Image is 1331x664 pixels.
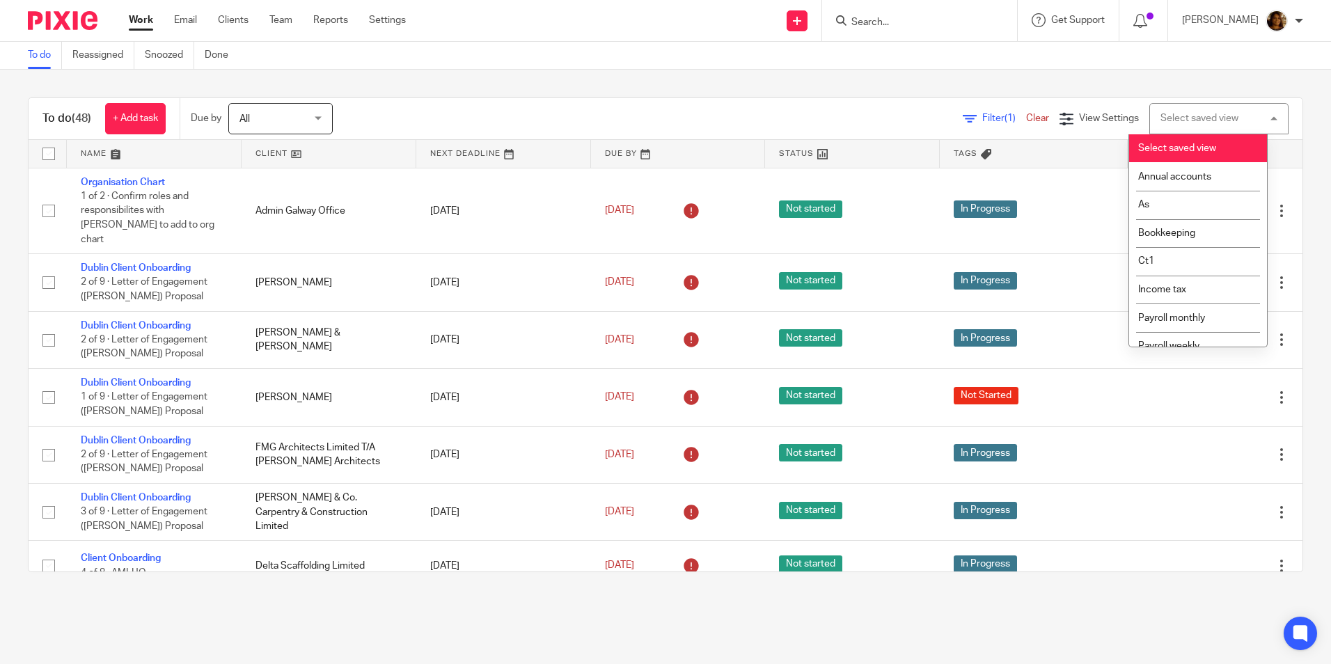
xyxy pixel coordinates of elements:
[369,13,406,27] a: Settings
[242,168,416,254] td: Admin Galway Office
[954,387,1018,404] span: Not Started
[205,42,239,69] a: Done
[954,329,1017,347] span: In Progress
[1005,113,1016,123] span: (1)
[779,502,842,519] span: Not started
[242,426,416,483] td: FMG Architects Limited T/A [PERSON_NAME] Architects
[1138,228,1195,238] span: Bookkeeping
[28,11,97,30] img: Pixie
[416,369,591,426] td: [DATE]
[218,13,249,27] a: Clients
[72,42,134,69] a: Reassigned
[81,553,161,563] a: Client Onboarding
[242,484,416,541] td: [PERSON_NAME] & Co. Carpentry & Construction Limited
[129,13,153,27] a: Work
[1160,113,1238,123] div: Select saved view
[1026,113,1049,123] a: Clear
[1182,13,1259,27] p: [PERSON_NAME]
[416,426,591,483] td: [DATE]
[242,254,416,311] td: [PERSON_NAME]
[605,450,634,459] span: [DATE]
[1079,113,1139,123] span: View Settings
[779,329,842,347] span: Not started
[1266,10,1288,32] img: Arvinder.jpeg
[1138,143,1216,153] span: Select saved view
[779,387,842,404] span: Not started
[1138,313,1205,323] span: Payroll monthly
[242,369,416,426] td: [PERSON_NAME]
[28,42,62,69] a: To do
[954,555,1017,573] span: In Progress
[242,311,416,368] td: [PERSON_NAME] & [PERSON_NAME]
[81,177,165,187] a: Organisation Chart
[605,560,634,570] span: [DATE]
[81,450,207,474] span: 2 of 9 · Letter of Engagement ([PERSON_NAME]) Proposal
[81,507,207,532] span: 3 of 9 · Letter of Engagement ([PERSON_NAME]) Proposal
[313,13,348,27] a: Reports
[1138,200,1149,210] span: As
[81,378,191,388] a: Dublin Client Onboarding
[605,507,634,517] span: [DATE]
[1051,15,1105,25] span: Get Support
[81,278,207,302] span: 2 of 9 · Letter of Engagement ([PERSON_NAME]) Proposal
[416,311,591,368] td: [DATE]
[954,502,1017,519] span: In Progress
[81,568,146,578] span: 4 of 8 · AMLHQ
[779,200,842,218] span: Not started
[81,263,191,273] a: Dublin Client Onboarding
[239,114,250,124] span: All
[416,541,591,590] td: [DATE]
[242,541,416,590] td: Delta Scaffolding Limited
[954,200,1017,218] span: In Progress
[81,393,207,417] span: 1 of 9 · Letter of Engagement ([PERSON_NAME]) Proposal
[42,111,91,126] h1: To do
[269,13,292,27] a: Team
[81,335,207,359] span: 2 of 9 · Letter of Engagement ([PERSON_NAME]) Proposal
[954,272,1017,290] span: In Progress
[779,272,842,290] span: Not started
[191,111,221,125] p: Due by
[1138,285,1186,294] span: Income tax
[1138,256,1154,266] span: Ct1
[605,335,634,345] span: [DATE]
[145,42,194,69] a: Snoozed
[416,168,591,254] td: [DATE]
[1138,341,1199,351] span: Payroll weekly
[605,278,634,287] span: [DATE]
[954,150,977,157] span: Tags
[605,206,634,216] span: [DATE]
[72,113,91,124] span: (48)
[81,493,191,503] a: Dublin Client Onboarding
[81,436,191,445] a: Dublin Client Onboarding
[779,444,842,461] span: Not started
[605,393,634,402] span: [DATE]
[416,484,591,541] td: [DATE]
[779,555,842,573] span: Not started
[1138,172,1211,182] span: Annual accounts
[416,254,591,311] td: [DATE]
[105,103,166,134] a: + Add task
[81,321,191,331] a: Dublin Client Onboarding
[174,13,197,27] a: Email
[81,191,214,244] span: 1 of 2 · Confirm roles and responsibilites with [PERSON_NAME] to add to org chart
[982,113,1026,123] span: Filter
[954,444,1017,461] span: In Progress
[850,17,975,29] input: Search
